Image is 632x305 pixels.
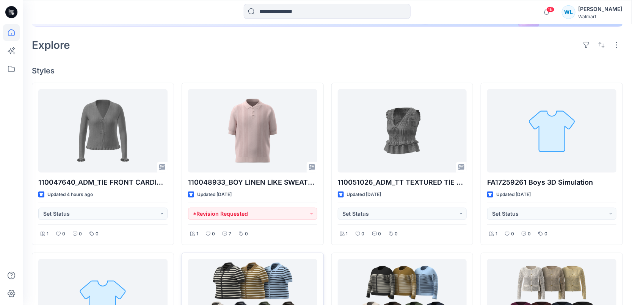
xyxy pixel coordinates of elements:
p: Updated 4 hours ago [47,191,93,199]
p: 0 [79,230,82,238]
a: FA17259261 Boys 3D Simulation [487,89,616,173]
div: WL [562,5,576,19]
div: [PERSON_NAME] [579,5,623,14]
a: 110047640_ADM_TIE FRONT CARDIGAN [38,89,168,173]
a: 110048933_BOY LINEN LIKE SWEATER POLO [188,89,317,173]
p: 0 [378,230,381,238]
p: 1 [47,230,49,238]
p: 1 [196,230,198,238]
p: 0 [362,230,365,238]
div: Walmart [579,14,623,19]
p: 110048933_BOY LINEN LIKE SWEATER POLO [188,177,317,188]
p: 0 [245,230,248,238]
p: Updated [DATE] [347,191,381,199]
p: 110047640_ADM_TIE FRONT CARDIGAN [38,177,168,188]
p: 0 [544,230,547,238]
p: 1 [346,230,348,238]
span: 16 [546,6,555,12]
p: 0 [62,230,65,238]
p: 1 [496,230,497,238]
a: 110051026_ADM_TT TEXTURED TIE FRONT TOP [338,89,467,173]
p: 7 [229,230,231,238]
p: FA17259261 Boys 3D Simulation [487,177,616,188]
h4: Styles [32,66,623,75]
p: 0 [511,230,514,238]
h2: Explore [32,39,70,51]
p: Updated [DATE] [197,191,232,199]
p: 0 [528,230,531,238]
p: Updated [DATE] [496,191,531,199]
p: 0 [96,230,99,238]
p: 0 [395,230,398,238]
p: 110051026_ADM_TT TEXTURED TIE FRONT TOP [338,177,467,188]
p: 0 [212,230,215,238]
